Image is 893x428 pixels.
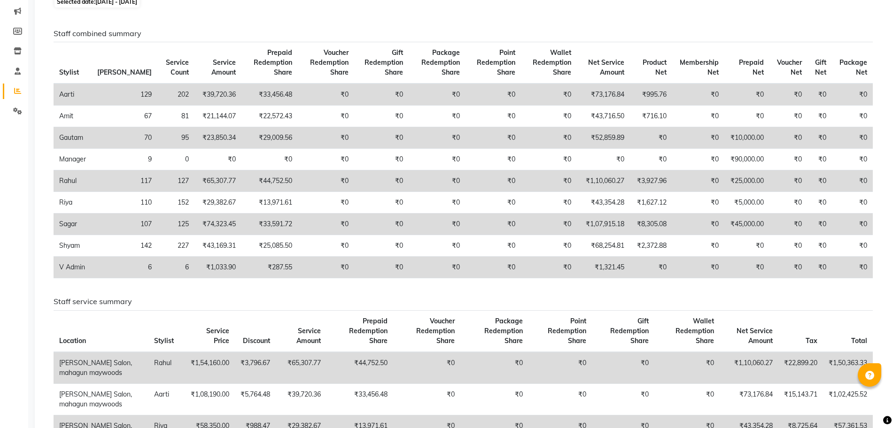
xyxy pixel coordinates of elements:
[194,170,241,192] td: ₹65,307.77
[466,84,521,106] td: ₹0
[528,352,592,384] td: ₹0
[577,106,630,127] td: ₹43,716.50
[521,106,577,127] td: ₹0
[54,29,873,38] h6: Staff combined summary
[477,48,515,76] span: Point Redemption Share
[298,257,354,278] td: ₹0
[54,192,92,214] td: Riya
[92,106,157,127] td: 67
[241,149,298,170] td: ₹0
[832,84,873,106] td: ₹0
[409,127,466,149] td: ₹0
[672,170,724,192] td: ₹0
[54,127,92,149] td: Gautam
[409,257,466,278] td: ₹0
[54,257,92,278] td: V Admin
[92,192,157,214] td: 110
[393,383,460,415] td: ₹0
[672,192,724,214] td: ₹0
[298,192,354,214] td: ₹0
[577,257,630,278] td: ₹1,321.45
[298,106,354,127] td: ₹0
[724,235,769,257] td: ₹0
[832,149,873,170] td: ₹0
[194,257,241,278] td: ₹1,033.90
[672,235,724,257] td: ₹0
[577,214,630,235] td: ₹1,07,915.18
[466,106,521,127] td: ₹0
[823,383,873,415] td: ₹1,02,425.52
[211,58,236,76] span: Service Amount
[724,170,769,192] td: ₹25,000.00
[521,257,577,278] td: ₹0
[194,84,241,106] td: ₹39,720.36
[54,383,148,415] td: [PERSON_NAME] Salon, mahagun maywoods
[672,84,724,106] td: ₹0
[832,257,873,278] td: ₹0
[409,214,466,235] td: ₹0
[354,127,409,149] td: ₹0
[592,383,654,415] td: ₹0
[416,317,455,345] span: Voucher Redemption Share
[672,257,724,278] td: ₹0
[630,214,672,235] td: ₹8,305.08
[157,170,194,192] td: 127
[365,48,403,76] span: Gift Redemption Share
[92,149,157,170] td: 9
[54,297,873,306] h6: Staff service summary
[409,170,466,192] td: ₹0
[548,317,586,345] span: Point Redemption Share
[672,149,724,170] td: ₹0
[298,170,354,192] td: ₹0
[241,106,298,127] td: ₹22,572.43
[54,352,148,384] td: [PERSON_NAME] Salon, mahagun maywoods
[157,84,194,106] td: 202
[354,235,409,257] td: ₹0
[521,84,577,106] td: ₹0
[298,127,354,149] td: ₹0
[769,235,808,257] td: ₹0
[769,214,808,235] td: ₹0
[737,327,773,345] span: Net Service Amount
[92,170,157,192] td: 117
[521,214,577,235] td: ₹0
[724,192,769,214] td: ₹5,000.00
[577,127,630,149] td: ₹52,859.89
[194,127,241,149] td: ₹23,850.34
[769,106,808,127] td: ₹0
[724,84,769,106] td: ₹0
[680,58,719,76] span: Membership Net
[241,257,298,278] td: ₹287.55
[421,48,460,76] span: Package Redemption Share
[808,127,832,149] td: ₹0
[241,127,298,149] td: ₹29,009.56
[354,170,409,192] td: ₹0
[724,257,769,278] td: ₹0
[832,235,873,257] td: ₹0
[577,84,630,106] td: ₹73,176.84
[588,58,624,76] span: Net Service Amount
[54,149,92,170] td: Manager
[241,192,298,214] td: ₹13,971.61
[769,149,808,170] td: ₹0
[298,149,354,170] td: ₹0
[354,149,409,170] td: ₹0
[241,170,298,192] td: ₹44,752.50
[521,149,577,170] td: ₹0
[276,352,326,384] td: ₹65,307.77
[354,214,409,235] td: ₹0
[235,383,276,415] td: ₹5,764.48
[654,352,720,384] td: ₹0
[54,106,92,127] td: Amit
[194,235,241,257] td: ₹43,169.31
[808,149,832,170] td: ₹0
[832,127,873,149] td: ₹0
[154,336,174,345] span: Stylist
[720,352,778,384] td: ₹1,10,060.27
[577,192,630,214] td: ₹43,354.28
[643,58,667,76] span: Product Net
[769,170,808,192] td: ₹0
[672,106,724,127] td: ₹0
[148,383,184,415] td: Aarti
[194,192,241,214] td: ₹29,382.67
